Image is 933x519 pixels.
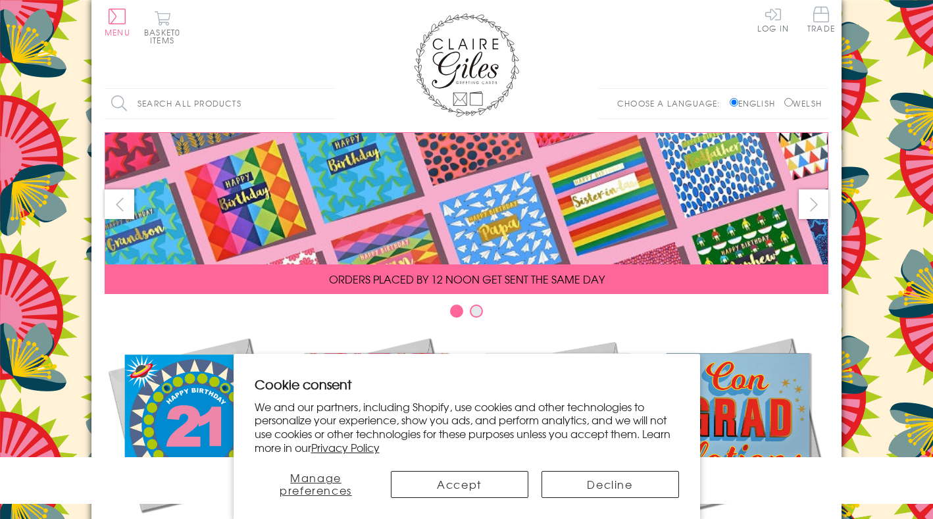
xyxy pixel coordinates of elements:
[542,471,679,498] button: Decline
[799,189,828,219] button: next
[150,26,180,46] span: 0 items
[255,400,679,455] p: We and our partners, including Shopify, use cookies and other technologies to personalize your ex...
[757,7,789,32] a: Log In
[105,9,130,36] button: Menu
[280,470,352,498] span: Manage preferences
[329,271,605,287] span: ORDERS PLACED BY 12 NOON GET SENT THE SAME DAY
[414,13,519,117] img: Claire Giles Greetings Cards
[807,7,835,32] span: Trade
[470,305,483,318] button: Carousel Page 2
[144,11,180,44] button: Basket0 items
[255,375,679,393] h2: Cookie consent
[105,189,134,219] button: prev
[784,98,793,107] input: Welsh
[730,98,738,107] input: English
[105,26,130,38] span: Menu
[807,7,835,35] a: Trade
[105,89,335,118] input: Search all products
[730,97,782,109] label: English
[391,471,528,498] button: Accept
[255,471,378,498] button: Manage preferences
[450,305,463,318] button: Carousel Page 1 (Current Slide)
[784,97,822,109] label: Welsh
[617,97,727,109] p: Choose a language:
[105,304,828,324] div: Carousel Pagination
[322,89,335,118] input: Search
[311,439,380,455] a: Privacy Policy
